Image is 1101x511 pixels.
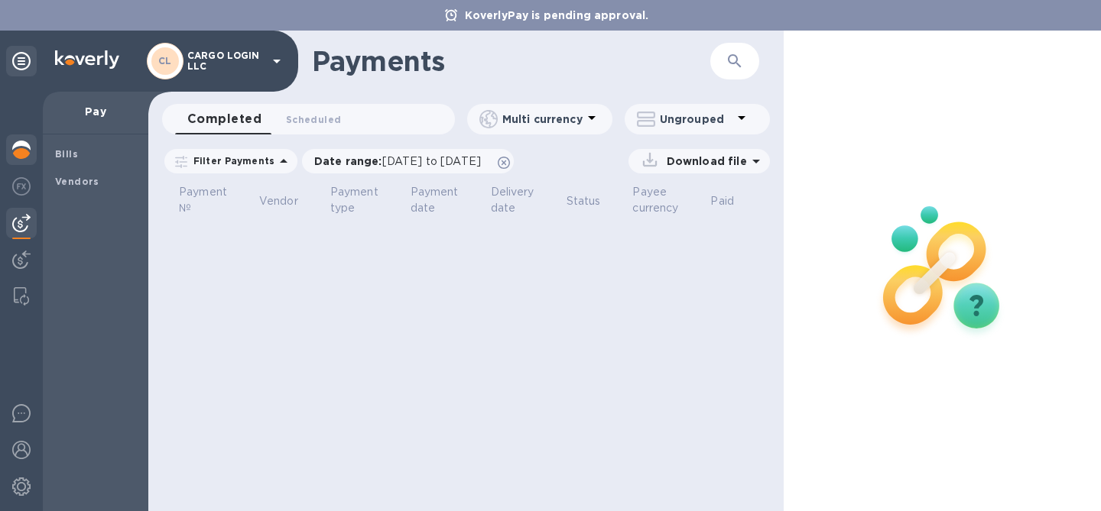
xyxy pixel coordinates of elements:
p: Ungrouped [660,112,732,127]
p: KoverlyPay is pending approval. [457,8,657,23]
span: Vendor [259,193,318,209]
span: Completed [187,108,261,130]
p: Pay [55,104,136,119]
p: Vendor [259,193,298,209]
img: Foreign exchange [12,177,31,196]
p: Payee currency [632,184,678,216]
span: Delivery date [491,184,554,216]
b: Bills [55,148,78,160]
span: Payment type [330,184,398,216]
span: [DATE] to [DATE] [382,155,481,167]
p: Delivery date [491,184,534,216]
h1: Payments [312,45,710,77]
span: Payee currency [632,184,698,216]
span: Scheduled [286,112,341,128]
span: Payment date [411,184,479,216]
p: CARGO LOGIN LLC [187,50,264,72]
span: Paid [710,193,754,209]
p: Payment date [411,184,459,216]
p: Download file [661,154,747,169]
p: Filter Payments [187,154,274,167]
span: Payment № [179,184,247,216]
p: Multi currency [502,112,583,127]
p: Payment № [179,184,227,216]
img: Logo [55,50,119,69]
div: Unpin categories [6,46,37,76]
p: Date range : [314,154,489,169]
div: Date range:[DATE] to [DATE] [302,149,514,173]
p: Paid [710,193,734,209]
p: Status [567,193,601,209]
b: CL [158,55,172,66]
b: Vendors [55,176,99,187]
p: Payment type [330,184,378,216]
span: Status [567,193,621,209]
